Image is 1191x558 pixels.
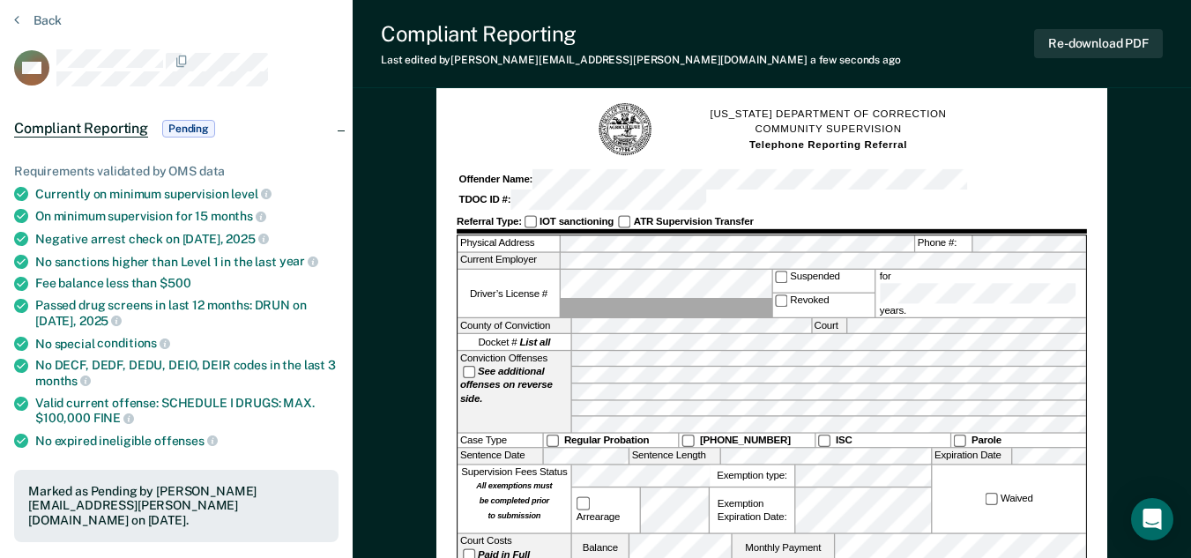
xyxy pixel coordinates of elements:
[772,294,874,316] label: Revoked
[546,435,559,448] input: Regular Probation
[525,215,538,228] input: IOT sanctioning
[14,164,339,179] div: Requirements validated by OMS data
[459,174,533,185] strong: Offender Name:
[381,21,901,47] div: Compliant Reporting
[279,254,318,268] span: year
[35,186,339,202] div: Currently on minimum supervision
[749,138,907,150] strong: Telephone Reporting Referral
[458,253,559,268] label: Current Employer
[162,120,215,138] span: Pending
[564,435,649,446] strong: Regular Probation
[35,298,339,328] div: Passed drug screens in last 12 months: DRUN on [DATE],
[775,271,788,284] input: Suspended
[14,120,148,138] span: Compliant Reporting
[985,493,998,506] input: Waived
[812,318,845,333] label: Court
[231,187,271,201] span: level
[79,314,122,328] span: 2025
[211,209,266,223] span: months
[35,374,91,388] span: months
[458,318,570,333] label: County of Conviction
[836,435,852,446] strong: ISC
[35,433,339,449] div: No expired ineligible
[460,366,553,405] strong: See additional offenses on reverse side.
[877,270,1083,317] label: for years.
[710,487,794,532] div: Exemption Expiration Date:
[710,465,794,486] label: Exemption type:
[629,449,719,464] label: Sentence Length
[775,294,788,308] input: Revoked
[14,12,62,28] button: Back
[772,270,874,293] label: Suspended
[479,335,551,348] span: Docket #
[97,336,169,350] span: conditions
[226,232,268,246] span: 2025
[463,366,476,379] input: See additional offenses on reverse side.
[700,435,791,446] strong: [PHONE_NUMBER]
[35,396,339,426] div: Valid current offense: SCHEDULE I DRUGS: MAX. $100,000
[933,449,1012,464] label: Expiration Date
[574,496,637,524] label: Arrearage
[971,435,1001,446] strong: Parole
[35,254,339,270] div: No sanctions higher than Level 1 in the last
[457,215,522,227] strong: Referral Type:
[160,276,190,290] span: $500
[810,54,901,66] span: a few seconds ago
[28,484,324,528] div: Marked as Pending by [PERSON_NAME][EMAIL_ADDRESS][PERSON_NAME][DOMAIN_NAME] on [DATE].
[618,215,631,228] input: ATR Supervision Transfer
[35,208,339,224] div: On minimum supervision for 15
[381,54,901,66] div: Last edited by [PERSON_NAME][EMAIL_ADDRESS][PERSON_NAME][DOMAIN_NAME]
[1034,29,1163,58] button: Re-download PDF
[458,351,570,432] div: Conviction Offenses
[915,236,971,251] label: Phone #:
[154,434,218,448] span: offenses
[35,276,339,291] div: Fee balance less than
[458,465,570,532] div: Supervision Fees Status
[458,236,559,251] label: Physical Address
[540,215,614,227] strong: IOT sanctioning
[35,358,339,388] div: No DECF, DEDF, DEDU, DEIO, DEIR codes in the last 3
[598,101,654,158] img: TN Seal
[458,449,542,464] label: Sentence Date
[35,336,339,352] div: No special
[476,480,552,520] strong: All exemptions must be completed prior to submission
[681,435,695,448] input: [PHONE_NUMBER]
[634,215,754,227] strong: ATR Supervision Transfer
[983,492,1036,506] label: Waived
[1131,498,1173,540] div: Open Intercom Messenger
[954,435,967,448] input: Parole
[711,107,947,153] h1: [US_STATE] DEPARTMENT OF CORRECTION COMMUNITY SUPERVISION
[35,231,339,247] div: Negative arrest check on [DATE],
[577,497,590,510] input: Arrearage
[458,270,559,317] label: Driver’s License #
[458,434,542,448] div: Case Type
[880,283,1076,303] input: for years.
[519,337,550,348] strong: List all
[93,411,134,425] span: FINE
[817,435,830,448] input: ISC
[459,194,511,205] strong: TDOC ID #:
